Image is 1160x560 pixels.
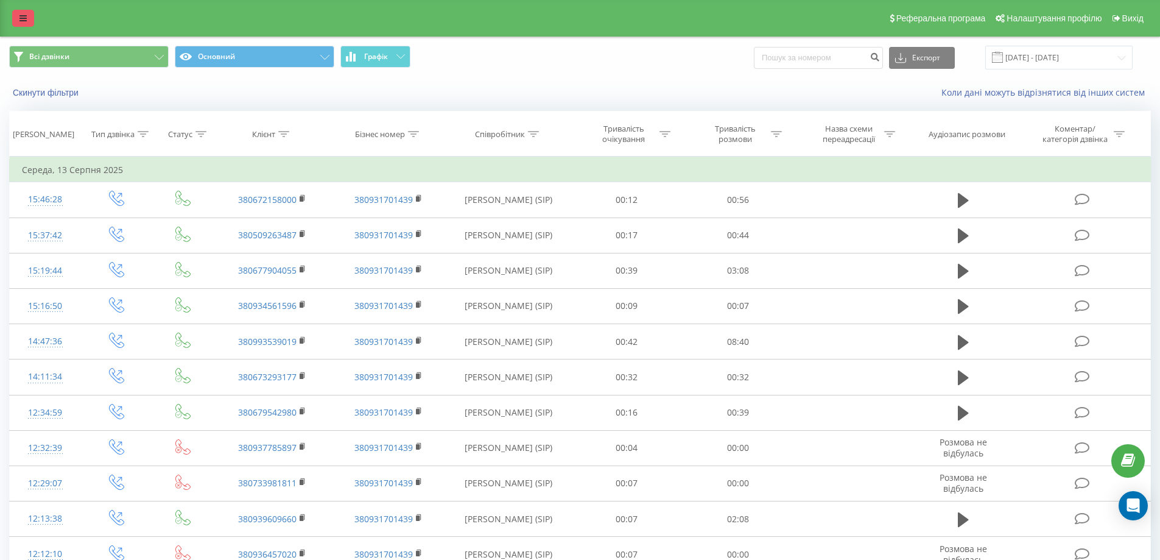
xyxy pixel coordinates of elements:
div: 15:16:50 [22,294,69,318]
td: [PERSON_NAME] (SIP) [446,324,571,360]
div: Коментар/категорія дзвінка [1039,124,1111,144]
td: Середа, 13 Серпня 2025 [10,158,1151,182]
span: Графік [364,52,388,61]
td: 00:07 [683,288,794,324]
td: 00:12 [571,182,683,218]
a: 380931701439 [354,336,413,347]
div: Аудіозапис розмови [929,129,1005,140]
span: Розмова не відбулась [940,472,987,494]
span: Налаштування профілю [1007,13,1102,23]
div: 15:37:42 [22,224,69,247]
td: [PERSON_NAME] (SIP) [446,466,571,501]
a: 380733981811 [238,477,297,489]
td: 03:08 [683,253,794,288]
td: [PERSON_NAME] (SIP) [446,395,571,430]
td: 00:07 [571,502,683,537]
a: 380931701439 [354,371,413,383]
td: 00:32 [683,360,794,395]
input: Пошук за номером [754,47,883,69]
span: Вихід [1122,13,1144,23]
button: Скинути фільтри [9,87,85,98]
div: Співробітник [475,129,525,140]
div: Тип дзвінка [91,129,135,140]
td: 08:40 [683,324,794,360]
div: 14:11:34 [22,365,69,389]
td: 00:56 [683,182,794,218]
div: Тривалість очікування [591,124,656,144]
button: Графік [340,46,410,68]
td: [PERSON_NAME] (SIP) [446,288,571,324]
a: 380931701439 [354,406,413,418]
div: 12:29:07 [22,472,69,495]
td: 00:07 [571,466,683,501]
a: 380993539019 [238,336,297,347]
a: 380931701439 [354,264,413,276]
a: 380679542980 [238,406,297,418]
div: Назва схеми переадресації [816,124,881,144]
div: Бізнес номер [355,129,405,140]
a: 380939609660 [238,513,297,525]
a: Коли дані можуть відрізнятися вiд інших систем [941,87,1151,98]
td: [PERSON_NAME] (SIP) [446,218,571,253]
a: 380673293177 [238,371,297,383]
td: 00:09 [571,288,683,324]
td: 00:16 [571,395,683,430]
td: 02:08 [683,502,794,537]
a: 380931701439 [354,194,413,205]
td: 00:04 [571,430,683,466]
td: [PERSON_NAME] (SIP) [446,360,571,395]
div: 12:32:39 [22,436,69,460]
div: Тривалість розмови [703,124,768,144]
a: 380934561596 [238,300,297,311]
a: 380931701439 [354,477,413,489]
span: Розмова не відбулась [940,436,987,459]
td: [PERSON_NAME] (SIP) [446,253,571,288]
div: Клієнт [252,129,275,140]
a: 380509263487 [238,229,297,241]
td: 00:39 [571,253,683,288]
td: 00:44 [683,218,794,253]
button: Основний [175,46,334,68]
a: 380931701439 [354,548,413,560]
button: Всі дзвінки [9,46,169,68]
span: Реферальна програма [896,13,986,23]
td: [PERSON_NAME] (SIP) [446,182,571,218]
a: 380931701439 [354,513,413,525]
div: 15:19:44 [22,259,69,283]
td: 00:17 [571,218,683,253]
a: 380931701439 [354,300,413,311]
a: 380672158000 [238,194,297,205]
a: 380937785897 [238,442,297,453]
div: 12:13:38 [22,507,69,531]
td: 00:39 [683,395,794,430]
td: 00:42 [571,324,683,360]
div: Статус [168,129,192,140]
td: 00:32 [571,360,683,395]
td: 00:00 [683,430,794,466]
div: [PERSON_NAME] [13,129,74,140]
div: 12:34:59 [22,401,69,425]
td: [PERSON_NAME] (SIP) [446,430,571,466]
button: Експорт [889,47,955,69]
a: 380931701439 [354,442,413,453]
div: 15:46:28 [22,188,69,211]
td: 00:00 [683,466,794,501]
td: [PERSON_NAME] (SIP) [446,502,571,537]
a: 380677904055 [238,264,297,276]
a: 380936457020 [238,548,297,560]
span: Всі дзвінки [29,52,69,62]
a: 380931701439 [354,229,413,241]
div: 14:47:36 [22,330,69,353]
div: Open Intercom Messenger [1119,491,1148,520]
